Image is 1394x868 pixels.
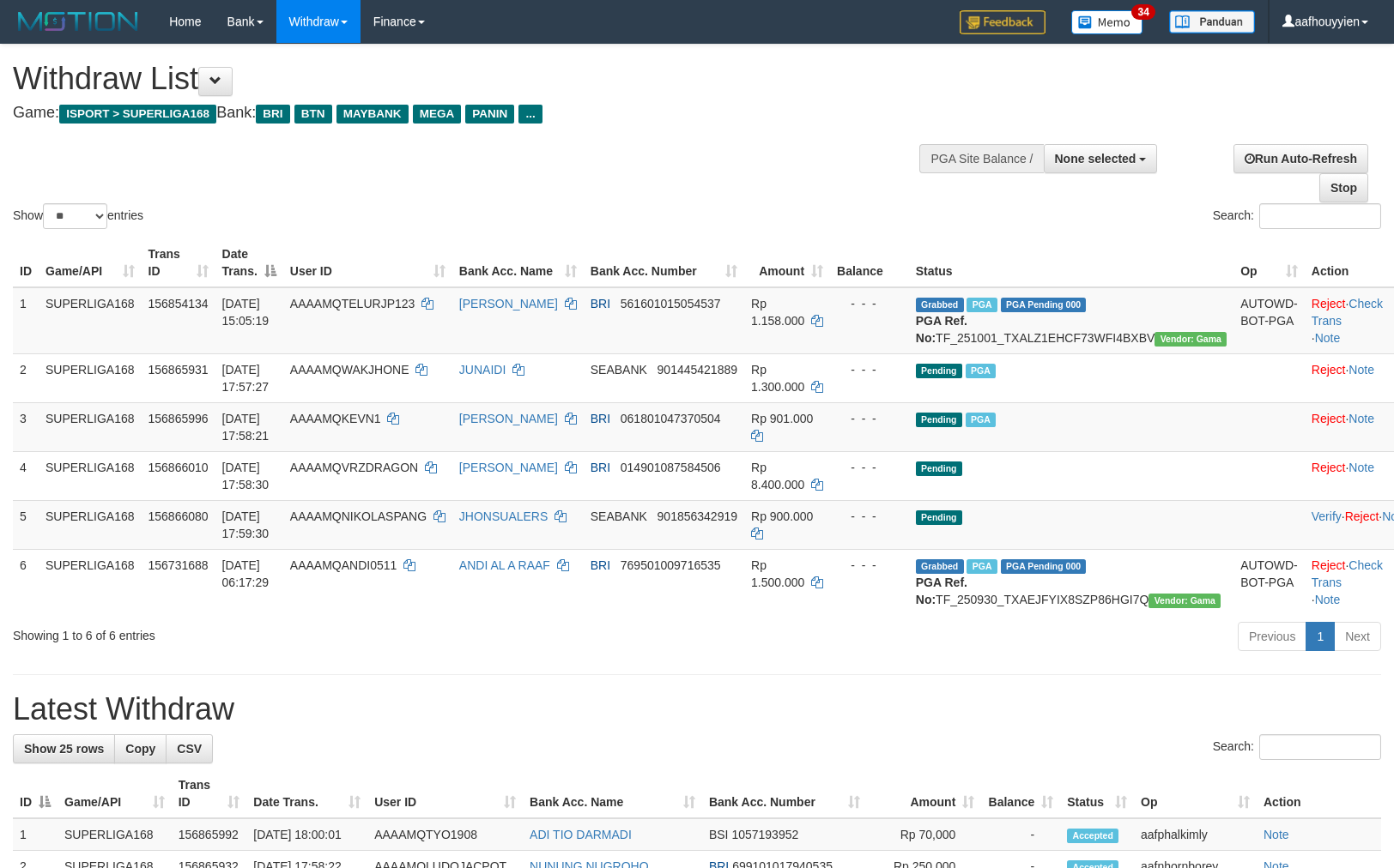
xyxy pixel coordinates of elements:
td: SUPERLIGA168 [39,402,142,451]
a: 1 [1306,622,1335,651]
span: MEGA [413,105,462,124]
th: User ID: activate to sort column ascending [367,769,523,818]
span: BRI [591,412,610,425]
th: Status [909,238,1233,287]
span: MAYBANK [336,105,409,124]
span: [DATE] 06:17:29 [222,558,270,589]
span: [DATE] 15:05:19 [222,297,270,328]
a: Note [1349,461,1374,474]
td: 1 [13,818,58,851]
div: - - - [837,508,902,525]
th: Amount: activate to sort column ascending [744,238,830,287]
a: Note [1315,331,1341,345]
span: BRI [591,461,610,474]
span: Copy 901445421889 to clipboard [658,363,737,377]
span: PGA Pending [1001,559,1087,574]
td: AUTOWD-BOT-PGA [1233,549,1305,615]
a: [PERSON_NAME] [459,297,558,310]
th: Amount: activate to sort column ascending [867,769,982,818]
th: Game/API: activate to sort column ascending [58,769,172,818]
img: Feedback.jpg [960,10,1045,34]
a: Verify [1312,509,1342,523]
span: Vendor URL: https://trx31.1velocity.biz [1155,332,1227,347]
b: PGA Ref. No: [916,314,967,345]
span: Marked by aafromsomean [967,559,997,574]
span: AAAAMQKEVN1 [290,412,381,425]
span: AAAAMQVRZDRAGON [290,461,418,474]
span: 156865931 [148,363,209,377]
img: panduan.png [1169,10,1255,33]
img: Button%20Memo.svg [1071,10,1143,34]
td: TF_250930_TXAEJFYIX8SZP86HGI7Q [909,549,1233,615]
span: CSV [177,742,202,756]
span: BTN [294,105,332,124]
span: SEABANK [591,363,647,377]
th: Date Trans.: activate to sort column descending [215,238,283,287]
span: PANIN [465,105,514,124]
a: JUNAIDI [459,363,506,377]
span: SEABANK [591,509,647,523]
span: Show 25 rows [24,742,104,756]
td: - [981,818,1060,851]
td: SUPERLIGA168 [39,287,142,354]
a: ADI TIO DARMADI [530,828,632,841]
span: Rp 900.000 [751,509,813,523]
span: Copy [125,742,155,756]
span: Rp 1.300.000 [751,363,804,394]
th: Bank Acc. Number: activate to sort column ascending [702,769,867,818]
span: [DATE] 17:58:21 [222,412,270,443]
span: Marked by aafsengchandara [966,364,996,378]
span: BRI [591,297,610,310]
th: Balance: activate to sort column ascending [981,769,1060,818]
span: Rp 8.400.000 [751,461,804,491]
button: None selected [1044,144,1158,173]
span: 156854134 [148,297,209,310]
td: SUPERLIGA168 [58,818,172,851]
a: Stop [1319,173,1368,202]
td: 1 [13,287,39,354]
span: ISPORT > SUPERLIGA168 [59,105,216,124]
span: [DATE] 17:58:30 [222,461,270,491]
a: Note [1315,593,1341,606]
a: [PERSON_NAME] [459,412,558,425]
span: Copy 1057193952 to clipboard [731,828,798,841]
a: Note [1264,828,1289,841]
span: BRI [256,105,289,124]
span: BSI [709,828,729,841]
th: Status: activate to sort column ascending [1060,769,1134,818]
a: JHONSUALERS [459,509,548,523]
td: 3 [13,402,39,451]
span: Pending [916,413,962,427]
b: PGA Ref. No: [916,576,967,606]
span: AAAAMQWAKJHONE [290,363,409,377]
a: Reject [1312,461,1346,474]
td: aafphalkimly [1134,818,1257,851]
a: Reject [1312,558,1346,572]
a: Next [1334,622,1381,651]
img: MOTION_logo.png [13,9,143,34]
th: Bank Acc. Name: activate to sort column ascending [523,769,702,818]
th: Action [1257,769,1381,818]
label: Search: [1213,734,1381,760]
span: 156865996 [148,412,209,425]
a: Reject [1345,509,1379,523]
label: Show entries [13,203,143,229]
th: Bank Acc. Number: activate to sort column ascending [584,238,744,287]
div: - - - [837,557,902,574]
td: 156865992 [172,818,247,851]
a: [PERSON_NAME] [459,461,558,474]
span: Rp 1.500.000 [751,558,804,589]
a: Note [1349,363,1374,377]
th: ID [13,238,39,287]
a: Note [1349,412,1374,425]
a: Reject [1312,363,1346,377]
td: [DATE] 18:00:01 [246,818,367,851]
span: PGA Pending [1001,298,1087,312]
a: Copy [114,734,167,763]
a: Previous [1238,622,1306,651]
span: Pending [916,364,962,378]
th: Bank Acc. Name: activate to sort column ascending [452,238,584,287]
h4: Game: Bank: [13,105,912,122]
a: Reject [1312,412,1346,425]
span: Copy 901856342919 to clipboard [658,509,737,523]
